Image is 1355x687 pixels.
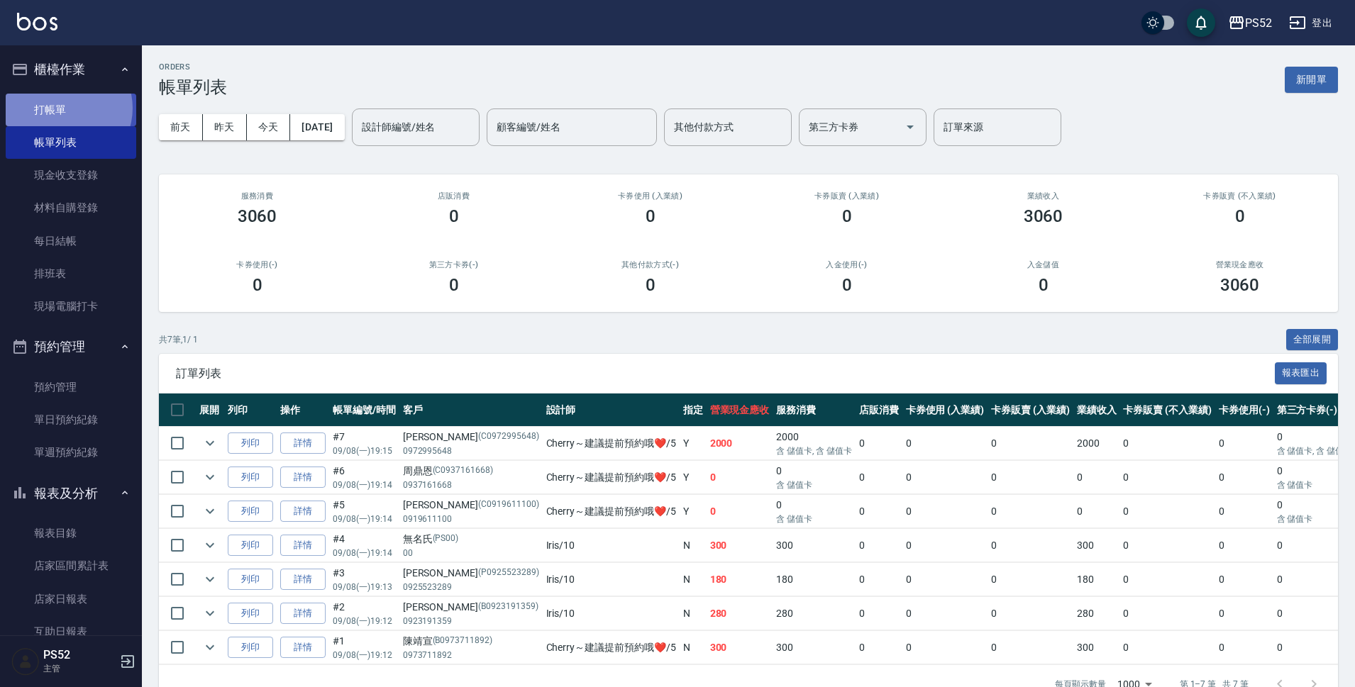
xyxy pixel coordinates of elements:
[6,583,136,615] a: 店家日報表
[6,328,136,365] button: 預約管理
[1215,427,1273,460] td: 0
[478,498,538,513] p: (C0919611100)
[773,631,856,664] td: 300
[277,393,329,427] th: 操作
[1119,393,1215,427] th: 卡券販賣 (不入業績)
[899,116,922,138] button: Open
[1073,495,1120,528] td: 0
[1119,631,1215,664] td: 0
[1119,427,1215,460] td: 0
[680,427,707,460] td: Y
[6,225,136,257] a: 每日結帳
[1215,631,1273,664] td: 0
[773,597,856,630] td: 280
[403,566,539,581] div: [PERSON_NAME]
[1073,563,1120,596] td: 180
[1158,191,1321,201] h2: 卡券販賣 (不入業績)
[329,563,399,596] td: #3
[1245,14,1272,32] div: PS52
[6,290,136,323] a: 現場電腦打卡
[543,597,680,630] td: Iris /10
[988,461,1073,494] td: 0
[253,275,262,295] h3: 0
[333,479,396,491] p: 09/08 (一) 19:14
[773,427,856,460] td: 2000
[680,529,707,562] td: N
[773,393,856,427] th: 服務消費
[6,475,136,512] button: 報表及分析
[1073,631,1120,664] td: 300
[6,257,136,290] a: 排班表
[6,126,136,159] a: 帳單列表
[842,206,852,226] h3: 0
[1277,479,1353,491] p: 含 儲值卡
[1235,206,1245,226] h3: 0
[902,495,988,528] td: 0
[329,393,399,427] th: 帳單編號/時間
[280,501,326,523] a: 詳情
[403,479,539,491] p: 0937161668
[856,563,902,596] td: 0
[6,159,136,191] a: 現金收支登錄
[238,206,277,226] h3: 3060
[707,529,773,562] td: 300
[280,569,326,591] a: 詳情
[856,393,902,427] th: 店販消費
[1215,461,1273,494] td: 0
[333,547,396,559] p: 09/08 (一) 19:14
[176,367,1275,381] span: 訂單列表
[403,464,539,479] div: 周鼎恩
[680,393,707,427] th: 指定
[902,631,988,664] td: 0
[199,603,221,624] button: expand row
[902,427,988,460] td: 0
[569,260,731,269] h2: 其他付款方式(-)
[6,191,136,224] a: 材料自購登錄
[1073,529,1120,562] td: 300
[856,461,902,494] td: 0
[333,649,396,661] p: 09/08 (一) 19:12
[988,427,1073,460] td: 0
[1277,513,1353,525] p: 含 儲值卡
[543,461,680,494] td: Cherry～建議提前預約哦❤️ /5
[403,513,539,525] p: 0919611100
[902,529,988,562] td: 0
[290,114,344,140] button: [DATE]
[1119,461,1215,494] td: 0
[1283,10,1338,36] button: 登出
[43,662,116,675] p: 主管
[707,597,773,630] td: 280
[403,600,539,615] div: [PERSON_NAME]
[433,464,493,479] p: (C0937161668)
[228,432,273,454] button: 列印
[199,467,221,488] button: expand row
[329,631,399,664] td: #1
[1275,362,1327,384] button: 報表匯出
[988,495,1073,528] td: 0
[1215,495,1273,528] td: 0
[403,445,539,457] p: 0972995648
[1073,393,1120,427] th: 業績收入
[902,393,988,427] th: 卡券使用 (入業績)
[333,581,396,593] p: 09/08 (一) 19:13
[6,371,136,403] a: 預約管理
[280,467,326,488] a: 詳情
[569,191,731,201] h2: 卡券使用 (入業績)
[1222,9,1278,38] button: PS52
[773,563,856,596] td: 180
[988,529,1073,562] td: 0
[776,445,852,457] p: 含 儲值卡, 含 儲值卡
[403,547,539,559] p: 00
[543,393,680,427] th: 設計師
[329,427,399,460] td: #7
[1073,597,1120,630] td: 280
[1215,563,1273,596] td: 0
[329,529,399,562] td: #4
[543,495,680,528] td: Cherry～建議提前預約哦❤️ /5
[329,495,399,528] td: #5
[159,114,203,140] button: 前天
[199,432,221,454] button: expand row
[6,517,136,549] a: 報表目錄
[280,535,326,557] a: 詳情
[1187,9,1215,37] button: save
